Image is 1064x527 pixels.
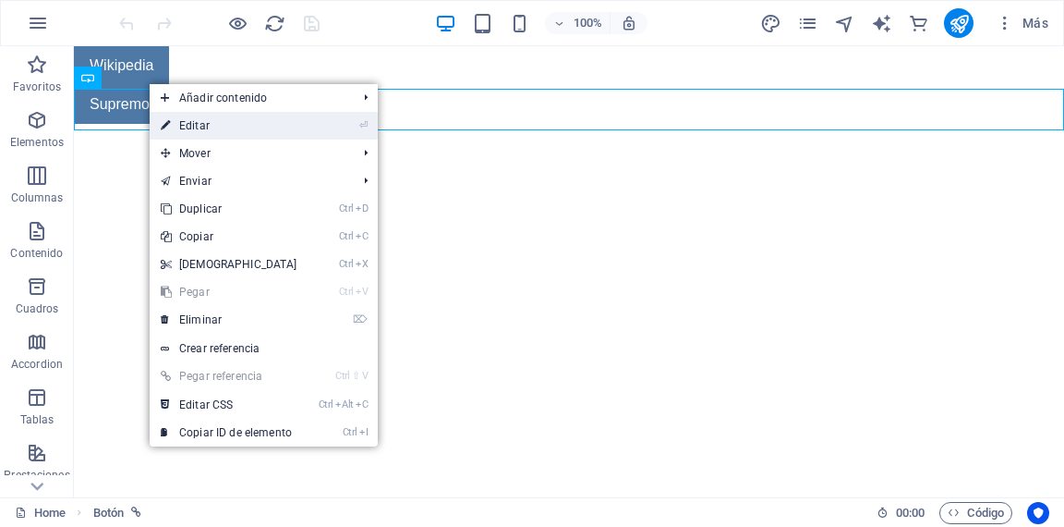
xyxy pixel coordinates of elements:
i: Volver a cargar página [264,13,285,34]
i: Este elemento está vinculado [131,508,141,518]
button: publish [944,8,973,38]
button: design [759,12,781,34]
button: Usercentrics [1027,502,1049,524]
p: Favoritos [13,80,61,94]
nav: breadcrumb [93,502,142,524]
p: Prestaciones [4,468,69,483]
i: ⇧ [352,370,360,382]
i: C [356,230,369,242]
h6: 100% [573,12,602,34]
p: Cuadros [16,301,59,316]
i: Diseño (Ctrl+Alt+Y) [760,13,781,34]
p: Accordion [11,357,63,372]
i: Ctrl [339,286,354,298]
i: I [359,426,369,438]
a: Enviar [150,167,350,195]
button: 100% [545,12,611,34]
i: X [356,258,369,270]
i: Ctrl [339,202,354,214]
i: Páginas (Ctrl+Alt+S) [797,13,818,34]
i: Ctrl [319,398,333,411]
a: ⏎Editar [150,112,308,140]
button: Más [988,8,1056,38]
span: : [909,506,912,520]
button: Código [939,502,1012,524]
button: navigator [833,12,855,34]
i: Ctrl [339,258,354,270]
i: D [356,202,369,214]
button: text_generator [870,12,892,34]
i: Comercio [908,13,929,34]
i: C [356,398,369,411]
i: Ctrl [335,370,350,382]
i: Ctrl [343,426,357,438]
i: ⏎ [359,119,368,131]
button: commerce [907,12,929,34]
i: V [356,286,369,298]
a: CtrlDDuplicar [150,195,308,223]
a: CtrlICopiar ID de elemento [150,419,308,447]
i: Al redimensionar, ajustar el nivel de zoom automáticamente para ajustarse al dispositivo elegido. [621,15,637,31]
h6: Tiempo de la sesión [877,502,925,524]
i: V [362,370,368,382]
a: Crear referencia [150,335,378,362]
i: Ctrl [339,230,354,242]
a: CtrlCCopiar [150,223,308,251]
span: Haz clic para seleccionar y doble clic para editar [93,502,124,524]
i: Alt [335,398,354,411]
i: AI Writer [871,13,892,34]
button: pages [796,12,818,34]
p: Contenido [10,246,63,261]
a: Haz clic para cancelar la selección y doble clic para abrir páginas [15,502,66,524]
a: CtrlAltCEditar CSS [150,391,308,419]
span: Añadir contenido [150,84,350,112]
i: Publicar [949,13,970,34]
a: Ctrl⇧VPegar referencia [150,362,308,390]
p: Elementos [10,135,64,150]
a: ⌦Eliminar [150,306,308,334]
button: reload [263,12,285,34]
i: ⌦ [353,313,368,325]
span: Más [996,14,1048,32]
p: Columnas [11,190,64,205]
a: CtrlVPegar [150,278,308,306]
span: Mover [150,140,350,167]
span: Código [948,502,1004,524]
span: 00 00 [896,502,925,524]
a: CtrlX[DEMOGRAPHIC_DATA] [150,251,308,278]
p: Tablas [20,412,54,427]
button: Haz clic para salir del modo de previsualización y seguir editando [226,12,248,34]
i: Navegador [834,13,855,34]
